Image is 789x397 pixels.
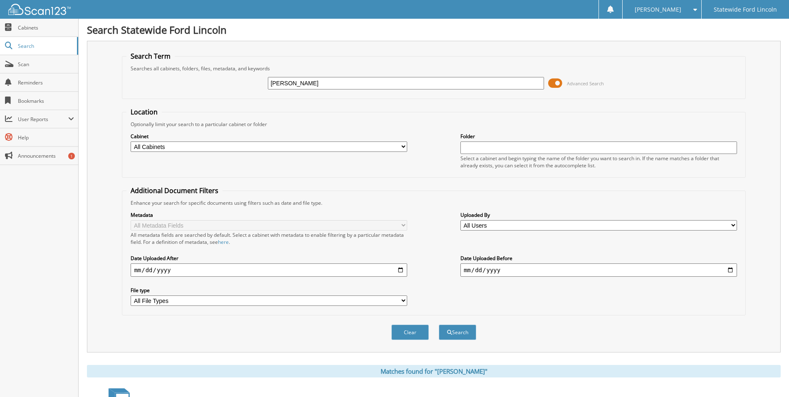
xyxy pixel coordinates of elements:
[131,133,407,140] label: Cabinet
[18,152,74,159] span: Announcements
[18,134,74,141] span: Help
[131,287,407,294] label: File type
[460,211,737,218] label: Uploaded By
[218,238,229,246] a: here
[131,231,407,246] div: All metadata fields are searched by default. Select a cabinet with metadata to enable filtering b...
[8,4,71,15] img: scan123-logo-white.svg
[126,121,741,128] div: Optionally limit your search to a particular cabinet or folder
[18,116,68,123] span: User Reports
[714,7,777,12] span: Statewide Ford Lincoln
[87,365,781,377] div: Matches found for "[PERSON_NAME]"
[18,79,74,86] span: Reminders
[18,24,74,31] span: Cabinets
[68,153,75,159] div: 1
[126,52,175,61] legend: Search Term
[126,107,162,117] legend: Location
[460,255,737,262] label: Date Uploaded Before
[635,7,681,12] span: [PERSON_NAME]
[391,325,429,340] button: Clear
[460,133,737,140] label: Folder
[460,263,737,277] input: end
[126,65,741,72] div: Searches all cabinets, folders, files, metadata, and keywords
[126,186,223,195] legend: Additional Document Filters
[567,80,604,87] span: Advanced Search
[18,97,74,104] span: Bookmarks
[131,211,407,218] label: Metadata
[131,255,407,262] label: Date Uploaded After
[126,199,741,206] div: Enhance your search for specific documents using filters such as date and file type.
[87,23,781,37] h1: Search Statewide Ford Lincoln
[18,42,73,50] span: Search
[18,61,74,68] span: Scan
[460,155,737,169] div: Select a cabinet and begin typing the name of the folder you want to search in. If the name match...
[439,325,476,340] button: Search
[131,263,407,277] input: start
